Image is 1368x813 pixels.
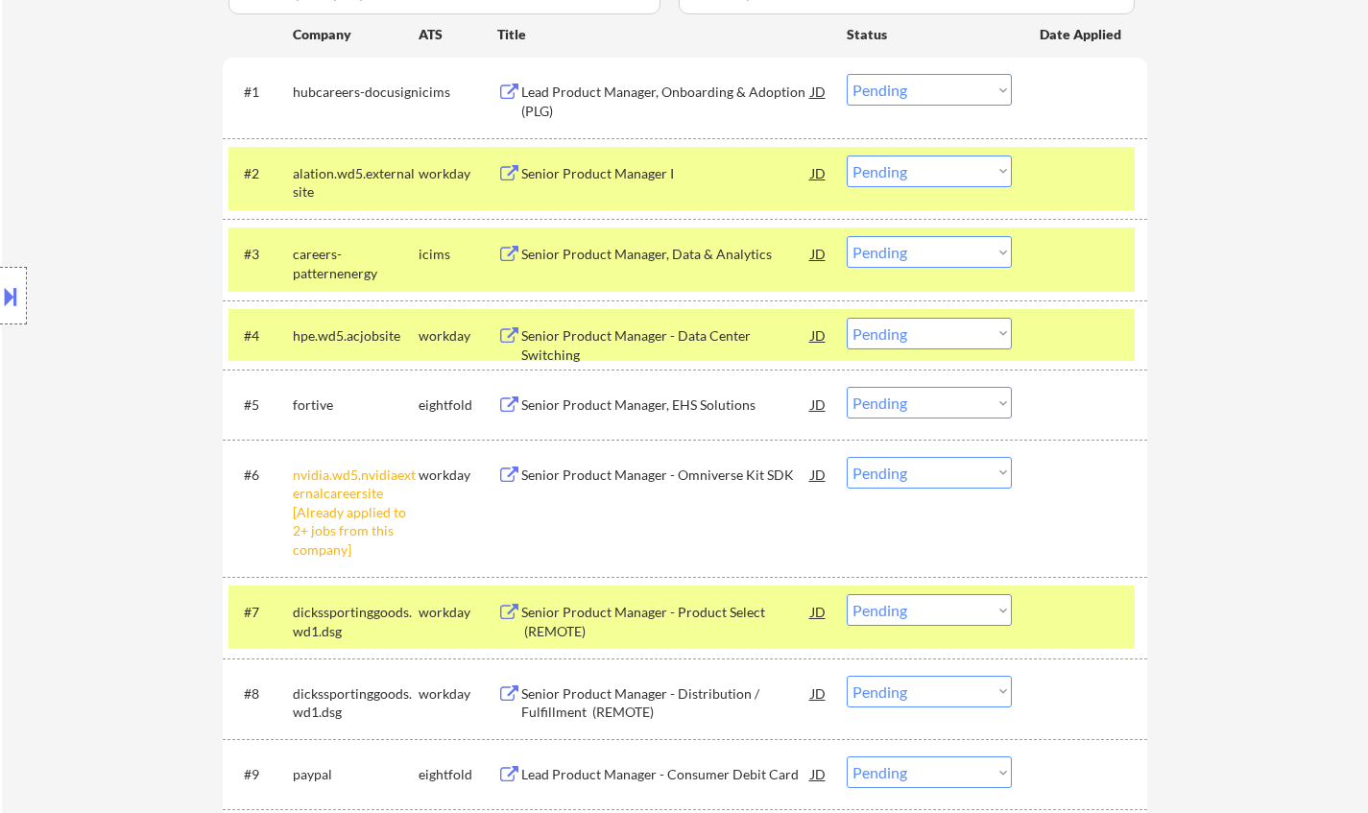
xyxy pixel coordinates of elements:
[521,326,811,364] div: Senior Product Manager - Data Center Switching
[244,83,277,102] div: #1
[419,25,497,44] div: ATS
[419,164,497,183] div: workday
[293,466,419,560] div: nvidia.wd5.nvidiaexternalcareersite [Already applied to 2+ jobs from this company]
[244,684,277,704] div: #8
[809,594,828,629] div: JD
[521,83,811,120] div: Lead Product Manager, Onboarding & Adoption (PLG)
[497,25,828,44] div: Title
[809,236,828,271] div: JD
[419,395,497,415] div: eightfold
[244,466,277,485] div: #6
[293,245,419,282] div: careers-patternenergy
[809,756,828,791] div: JD
[521,765,811,784] div: Lead Product Manager - Consumer Debit Card
[419,765,497,784] div: eightfold
[809,318,828,352] div: JD
[1040,25,1124,44] div: Date Applied
[293,765,419,784] div: paypal
[293,395,419,415] div: fortive
[293,684,419,722] div: dickssportinggoods.wd1.dsg
[293,25,419,44] div: Company
[521,164,811,183] div: Senior Product Manager I
[293,603,419,640] div: dickssportinggoods.wd1.dsg
[809,74,828,108] div: JD
[521,603,811,640] div: Senior Product Manager - Product Select (REMOTE)
[521,395,811,415] div: Senior Product Manager, EHS Solutions
[847,16,1012,51] div: Status
[244,603,277,622] div: #7
[419,684,497,704] div: workday
[419,245,497,264] div: icims
[521,684,811,722] div: Senior Product Manager - Distribution / Fulfillment (REMOTE)
[809,676,828,710] div: JD
[809,387,828,421] div: JD
[293,83,419,102] div: hubcareers-docusign
[419,83,497,102] div: icims
[244,765,277,784] div: #9
[809,457,828,491] div: JD
[419,603,497,622] div: workday
[419,326,497,346] div: workday
[293,164,419,202] div: alation.wd5.externalsite
[419,466,497,485] div: workday
[521,245,811,264] div: Senior Product Manager, Data & Analytics
[293,326,419,346] div: hpe.wd5.acjobsite
[521,466,811,485] div: Senior Product Manager - Omniverse Kit SDK
[809,155,828,190] div: JD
